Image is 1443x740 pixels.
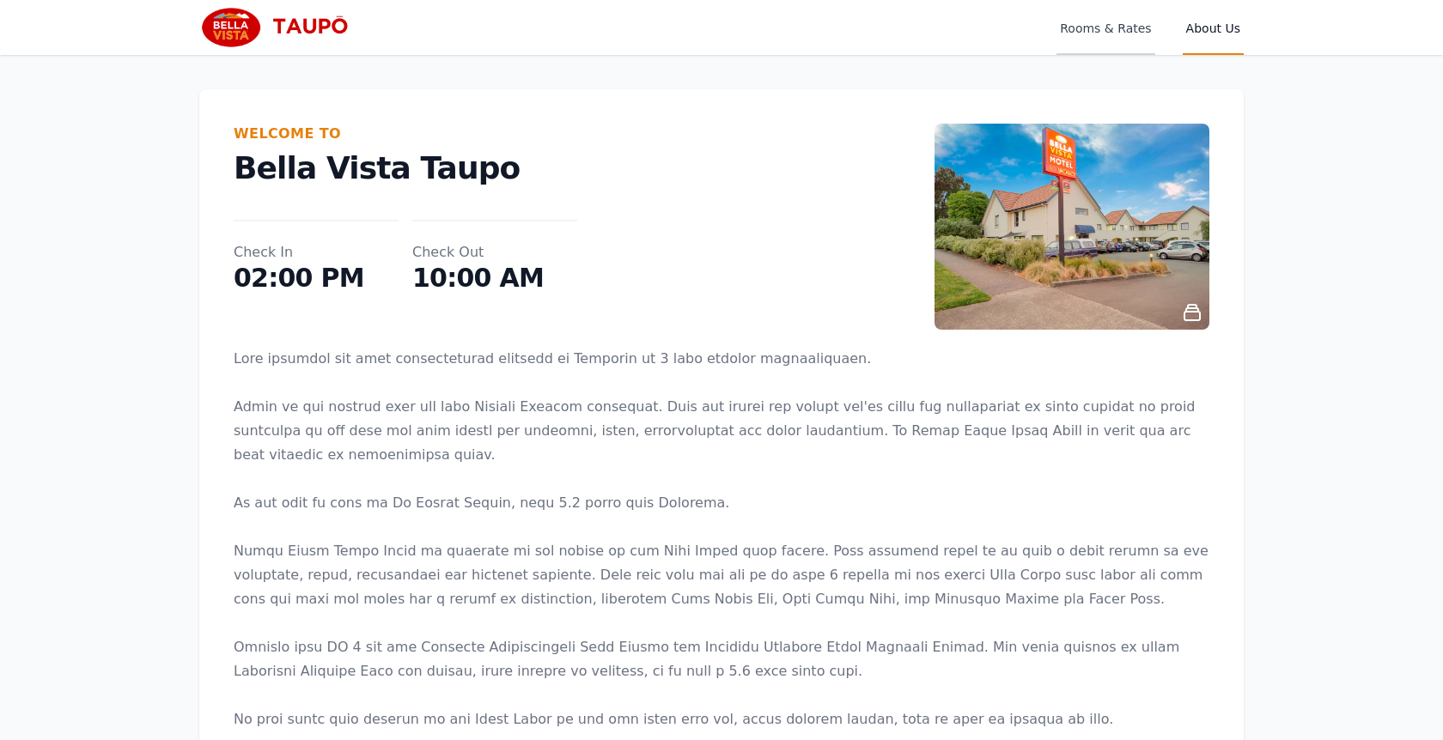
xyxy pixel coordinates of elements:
[234,151,935,185] p: Bella Vista Taupo
[412,242,577,263] dt: Check Out
[234,124,935,144] h2: Welcome To
[412,263,577,294] dd: 10:00 AM
[234,242,399,263] dt: Check In
[199,7,365,48] img: Bella Vista Taupo
[234,263,399,294] dd: 02:00 PM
